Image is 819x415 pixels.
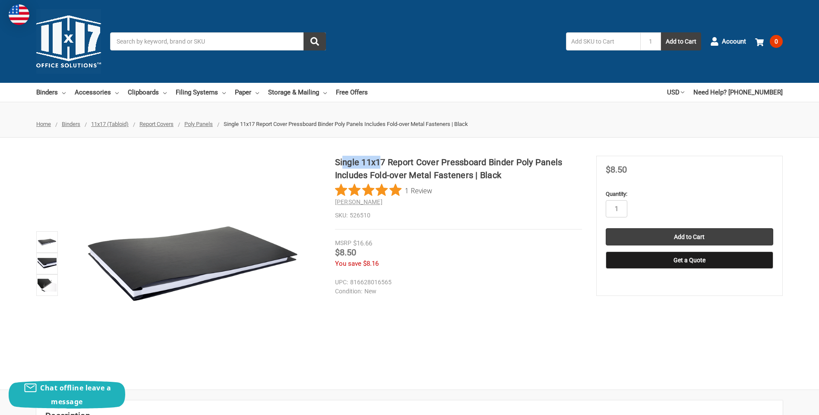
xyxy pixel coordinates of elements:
[335,198,383,205] a: [PERSON_NAME]
[38,233,57,252] img: Single 11x17 Report Cover Pressboard Binder Poly Panels Includes Fold-over Metal Fasteners | Black
[336,83,368,102] a: Free Offers
[335,184,432,197] button: Rated 5 out of 5 stars from 1 reviews. Jump to reviews.
[235,83,259,102] a: Paper
[110,32,326,50] input: Search by keyword, brand or SKU
[85,156,300,371] img: Single 11x17 Report Cover Pressboard Binder Poly Panels Includes Fold-over Metal Fasteners | Black
[335,211,348,220] dt: SKU:
[38,276,57,295] img: Ruby Paulina 11x17 Pressboard Binder
[335,239,351,248] div: MSRP
[224,121,468,127] span: Single 11x17 Report Cover Pressboard Binder Poly Panels Includes Fold-over Metal Fasteners | Black
[9,4,29,25] img: duty and tax information for United States
[606,228,773,245] input: Add to Cart
[405,184,432,197] span: 1 Review
[755,30,783,53] a: 0
[176,83,226,102] a: Filing Systems
[363,260,379,267] span: $8.16
[91,121,129,127] a: 11x17 (Tabloid)
[9,381,125,409] button: Chat offline leave a message
[667,83,684,102] a: USD
[722,37,746,47] span: Account
[62,121,80,127] a: Binders
[566,32,640,50] input: Add SKU to Cart
[335,260,361,267] span: You save
[335,278,578,287] dd: 816628016565
[75,83,119,102] a: Accessories
[606,164,627,175] span: $8.50
[335,247,356,258] span: $8.50
[335,287,362,296] dt: Condition:
[335,287,578,296] dd: New
[661,32,701,50] button: Add to Cart
[606,252,773,269] button: Get a Quote
[693,83,783,102] a: Need Help? [PHONE_NUMBER]
[184,121,213,127] a: Poly Panels
[335,278,348,287] dt: UPC:
[36,83,66,102] a: Binders
[36,9,101,74] img: 11x17.com
[36,121,51,127] a: Home
[139,121,174,127] a: Report Covers
[606,190,773,198] label: Quantity:
[335,211,582,220] dd: 526510
[128,83,167,102] a: Clipboards
[40,383,111,406] span: Chat offline leave a message
[353,239,372,247] span: $16.66
[268,83,327,102] a: Storage & Mailing
[770,35,783,48] span: 0
[38,254,57,273] img: Single 11x17 Report Cover Pressboard Binder Poly Panels Includes Fold-over Metal Fasteners | Black
[710,30,746,53] a: Account
[335,156,582,182] h1: Single 11x17 Report Cover Pressboard Binder Poly Panels Includes Fold-over Metal Fasteners | Black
